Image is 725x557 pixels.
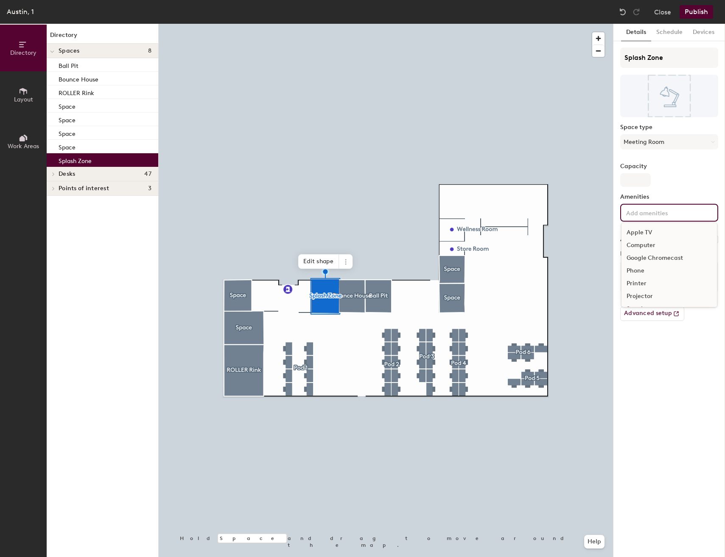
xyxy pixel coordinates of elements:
div: Google Chromecast [621,252,717,264]
img: Redo [632,8,641,16]
div: Projector [621,290,717,303]
label: Notes [620,250,718,257]
div: Computer [621,239,717,252]
div: Speakers [621,303,717,315]
div: Apple TV [621,226,717,239]
div: Printer [621,277,717,290]
p: Space [59,141,76,151]
label: Capacity [620,163,718,170]
span: 3 [148,185,151,192]
button: Meeting Room [620,134,718,149]
span: Desks [59,171,75,177]
img: Undo [619,8,627,16]
button: Details [621,24,651,41]
p: Ball Pit [59,60,78,70]
p: ROLLER Rink [59,87,94,97]
button: Close [654,5,671,19]
div: Phone [621,264,717,277]
span: 8 [148,48,151,54]
span: 47 [144,171,151,177]
span: Directory [10,49,36,56]
button: Devices [688,24,719,41]
button: Advanced setup [620,307,684,321]
p: Splash Zone [59,155,92,165]
label: Accessible [620,236,650,243]
button: Help [584,535,605,549]
p: Space [59,101,76,110]
span: Spaces [59,48,80,54]
span: Edit shape [298,254,339,269]
span: Layout [14,96,33,103]
input: Add amenities [624,207,701,217]
p: Space [59,114,76,124]
div: Austin, 1 [7,6,34,17]
label: Space type [620,124,718,131]
p: Bounce House [59,73,98,83]
p: Space [59,128,76,138]
label: Amenities [620,194,718,200]
button: Schedule [651,24,688,41]
span: Points of interest [59,185,109,192]
img: The space named Splash Zone [620,75,718,117]
button: Publish [680,5,713,19]
h1: Directory [47,31,158,44]
span: Work Areas [8,143,39,150]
